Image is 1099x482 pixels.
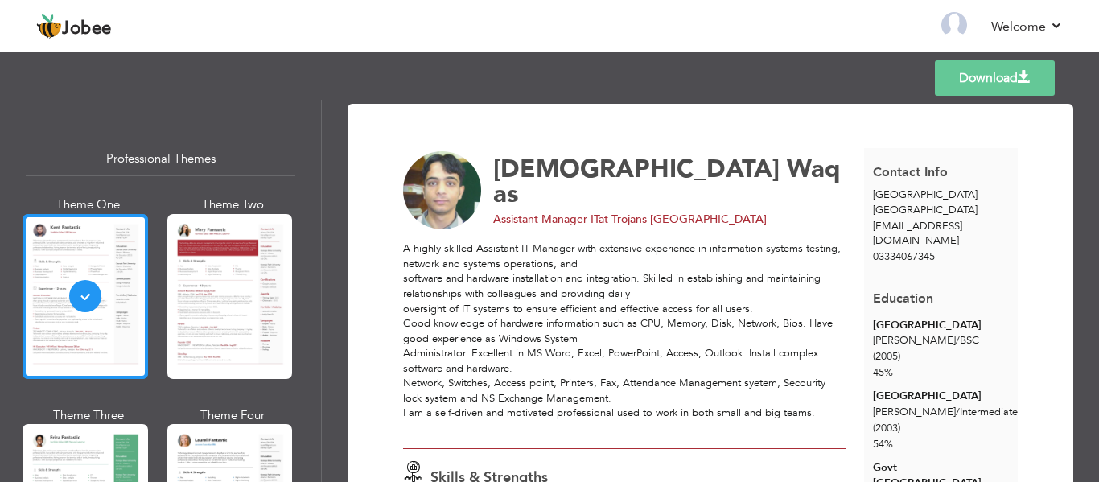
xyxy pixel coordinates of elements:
div: [GEOGRAPHIC_DATA] [873,389,1009,404]
span: / [956,333,960,348]
div: Theme Three [26,407,151,424]
span: [EMAIL_ADDRESS][DOMAIN_NAME] [873,219,962,249]
a: Jobee [36,14,112,39]
div: Professional Themes [26,142,295,176]
div: Theme Four [171,407,296,424]
span: Contact Info [873,163,948,181]
img: Profile Img [941,12,967,38]
div: Theme One [26,196,151,213]
img: No image [403,151,482,230]
div: Theme Two [171,196,296,213]
span: 45% [873,365,893,380]
span: (2003) [873,421,900,435]
span: (2005) [873,349,900,364]
img: jobee.io [36,14,62,39]
span: 03334067345 [873,249,935,264]
span: Waqas [493,152,841,211]
span: at Trojans [GEOGRAPHIC_DATA] [599,212,767,227]
span: [GEOGRAPHIC_DATA] [873,187,978,202]
div: [GEOGRAPHIC_DATA] [873,318,1009,333]
span: Jobee [62,20,112,38]
span: [DEMOGRAPHIC_DATA] [493,152,780,186]
a: Download [935,60,1055,96]
a: Welcome [991,17,1063,36]
span: 54% [873,437,893,451]
span: Assistant Manager IT [493,212,599,227]
span: Education [873,290,933,307]
div: A highly skilled Assistant IT Manager with extensive experience in information systems testing, n... [403,241,846,435]
span: [PERSON_NAME] Intermediate [873,405,1018,419]
span: [GEOGRAPHIC_DATA] [873,203,978,217]
span: / [956,405,960,419]
span: [PERSON_NAME] BSC [873,333,979,348]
